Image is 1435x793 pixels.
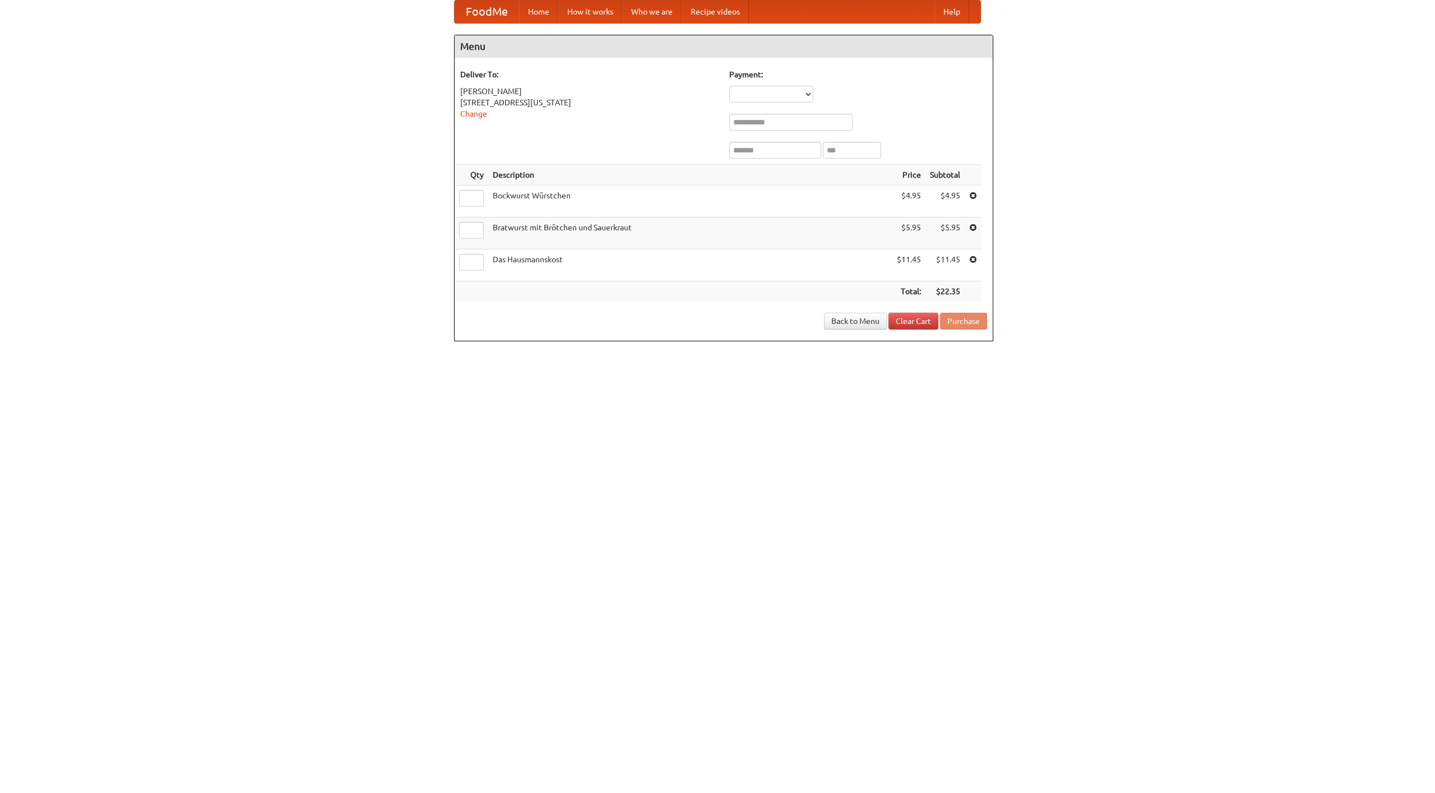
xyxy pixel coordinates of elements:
[455,165,488,186] th: Qty
[682,1,749,23] a: Recipe videos
[488,186,892,217] td: Bockwurst Würstchen
[934,1,969,23] a: Help
[925,217,965,249] td: $5.95
[488,165,892,186] th: Description
[558,1,622,23] a: How it works
[460,69,718,80] h5: Deliver To:
[455,1,519,23] a: FoodMe
[925,281,965,302] th: $22.35
[488,217,892,249] td: Bratwurst mit Brötchen und Sauerkraut
[729,69,987,80] h5: Payment:
[892,165,925,186] th: Price
[925,165,965,186] th: Subtotal
[892,186,925,217] td: $4.95
[460,97,718,108] div: [STREET_ADDRESS][US_STATE]
[519,1,558,23] a: Home
[460,86,718,97] div: [PERSON_NAME]
[940,313,987,330] button: Purchase
[622,1,682,23] a: Who we are
[892,217,925,249] td: $5.95
[892,281,925,302] th: Total:
[488,249,892,281] td: Das Hausmannskost
[925,249,965,281] td: $11.45
[888,313,938,330] a: Clear Cart
[892,249,925,281] td: $11.45
[925,186,965,217] td: $4.95
[460,109,487,118] a: Change
[455,35,993,58] h4: Menu
[824,313,887,330] a: Back to Menu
